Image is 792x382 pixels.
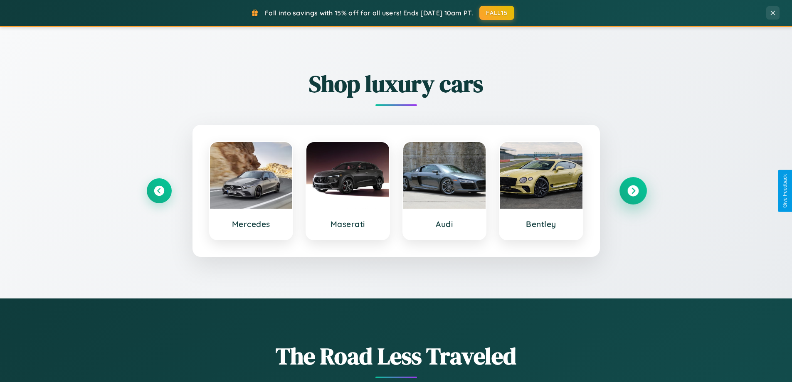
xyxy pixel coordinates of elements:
[412,219,478,229] h3: Audi
[147,340,646,372] h1: The Road Less Traveled
[147,68,646,100] h2: Shop luxury cars
[782,174,788,208] div: Give Feedback
[315,219,381,229] h3: Maserati
[479,6,514,20] button: FALL15
[265,9,473,17] span: Fall into savings with 15% off for all users! Ends [DATE] 10am PT.
[218,219,284,229] h3: Mercedes
[508,219,574,229] h3: Bentley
